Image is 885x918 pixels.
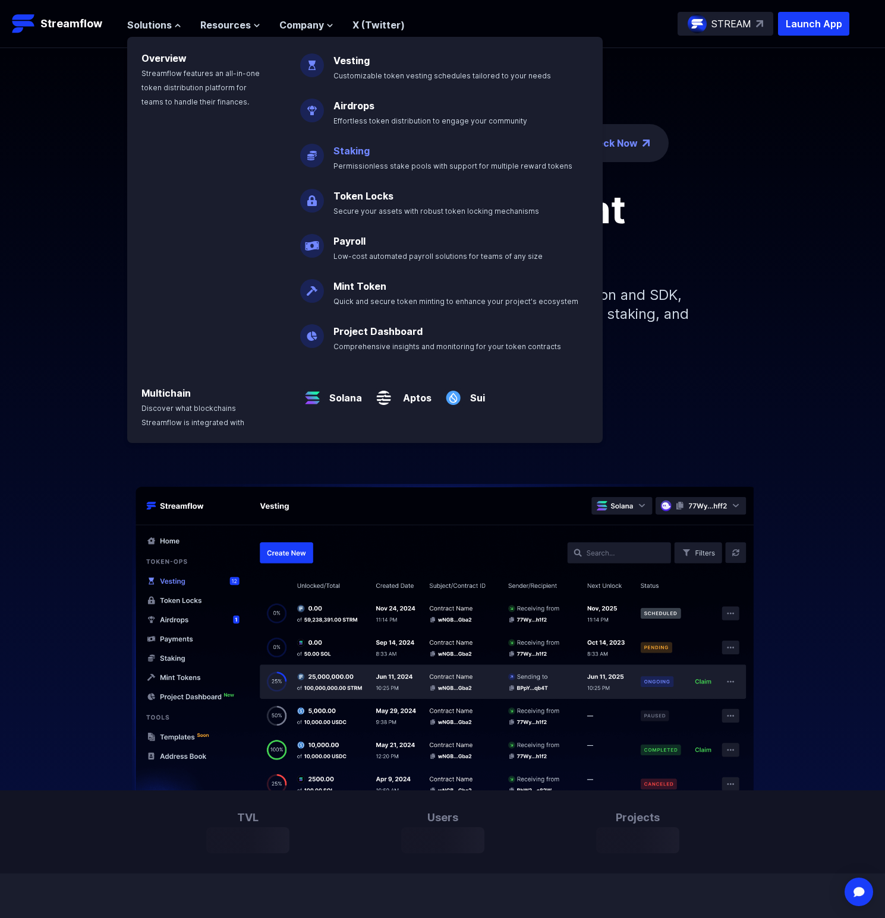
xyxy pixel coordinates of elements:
a: Solana [325,381,362,405]
img: Streamflow Logo [12,12,36,36]
a: Token Locks [333,190,393,202]
button: Resources [200,18,260,32]
a: Staking [333,145,370,157]
a: Payroll [333,235,366,247]
a: Mint Token [333,280,386,292]
span: Discover what blockchains Streamflow is integrated with [141,404,244,427]
h3: TVL [206,809,289,826]
span: Low-cost automated payroll solutions for teams of any size [333,252,543,261]
span: Effortless token distribution to engage your community [333,116,527,125]
a: X (Twitter) [352,19,405,31]
img: top-right-arrow.svg [756,20,763,27]
img: Sui [441,376,465,410]
a: Check Now [584,136,638,150]
img: Hero Image [62,484,823,790]
span: Company [279,18,324,32]
a: Airdrops [333,100,374,112]
img: top-right-arrow.png [643,140,650,147]
img: Token Locks [300,179,324,213]
p: STREAM [711,17,751,31]
span: Resources [200,18,251,32]
a: STREAM [678,12,773,36]
h3: Projects [596,809,679,826]
img: Airdrops [300,89,324,122]
img: Solana [300,376,325,410]
button: Company [279,18,333,32]
img: Mint Token [300,270,324,303]
button: Launch App [778,12,849,36]
a: Project Dashboard [333,325,423,337]
button: Solutions [127,18,181,32]
a: Multichain [141,387,191,399]
img: streamflow-logo-circle.png [688,14,707,33]
span: Secure your assets with robust token locking mechanisms [333,207,539,216]
span: Quick and secure token minting to enhance your project's ecosystem [333,297,578,306]
a: Overview [141,52,187,64]
img: Payroll [300,224,324,258]
a: Sui [465,381,485,405]
span: Permissionless stake pools with support for multiple reward tokens [333,162,572,170]
h3: Users [401,809,484,826]
span: Customizable token vesting schedules tailored to your needs [333,71,551,80]
a: Vesting [333,55,370,67]
img: Staking [300,134,324,167]
img: Vesting [300,44,324,77]
img: Aptos [371,376,396,410]
a: Aptos [396,381,432,405]
span: Solutions [127,18,172,32]
p: Streamflow [40,15,102,32]
img: Project Dashboard [300,315,324,348]
a: Streamflow [12,12,115,36]
div: Open Intercom Messenger [845,878,873,906]
span: Comprehensive insights and monitoring for your token contracts [333,342,561,351]
span: Streamflow features an all-in-one token distribution platform for teams to handle their finances. [141,69,260,106]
